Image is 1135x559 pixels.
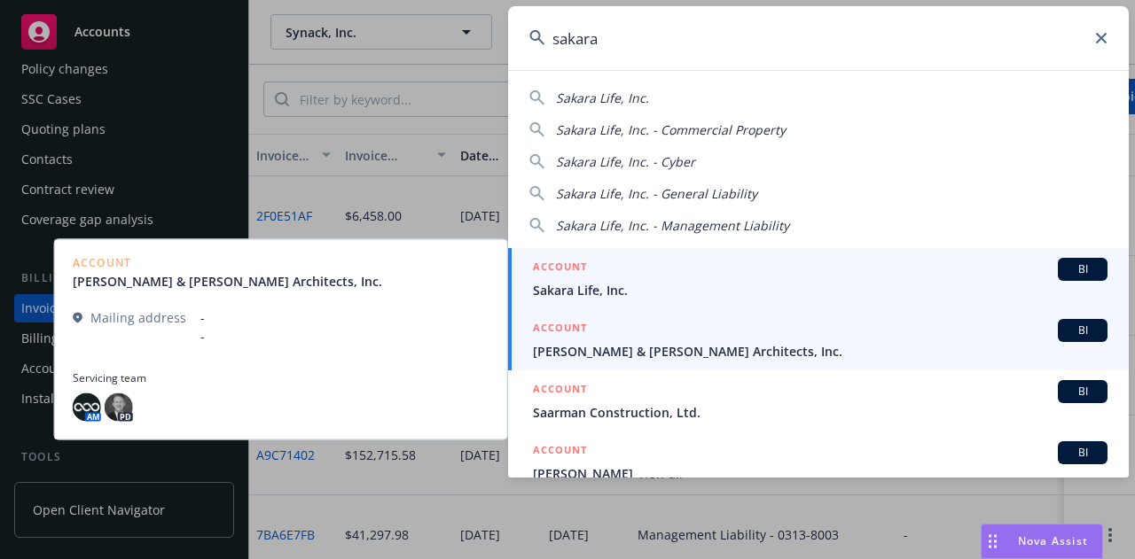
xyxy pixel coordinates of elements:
a: ACCOUNTBISakara Life, Inc. [508,248,1129,309]
span: BI [1065,261,1100,277]
h5: ACCOUNT [533,441,587,462]
button: Nova Assist [981,524,1103,559]
a: ACCOUNTBISaarman Construction, Ltd. [508,370,1129,431]
span: Sakara Life, Inc. - Cyber [556,153,695,170]
a: ACCOUNTBI[PERSON_NAME] & [PERSON_NAME] Architects, Inc. [508,309,1129,370]
h5: ACCOUNT [533,380,587,401]
span: [PERSON_NAME] & [PERSON_NAME] Architects, Inc. [533,342,1108,361]
h5: ACCOUNT [533,319,587,340]
span: Sakara Life, Inc. - General Liability [556,185,757,202]
span: Sakara Life, Inc. [556,89,649,106]
span: Nova Assist [1018,533,1088,548]
h5: ACCOUNT [533,258,587,279]
span: Sakara Life, Inc. - Commercial Property [556,121,786,138]
div: Drag to move [982,524,1004,558]
span: BI [1065,445,1100,461]
input: Search... [508,6,1129,70]
span: [PERSON_NAME] [533,464,1108,483]
span: Sakara Life, Inc. - Management Liability [556,217,789,234]
span: BI [1065,384,1100,400]
span: Sakara Life, Inc. [533,281,1108,299]
span: BI [1065,322,1100,338]
span: Saarman Construction, Ltd. [533,403,1108,422]
a: ACCOUNTBI[PERSON_NAME] [508,431,1129,493]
